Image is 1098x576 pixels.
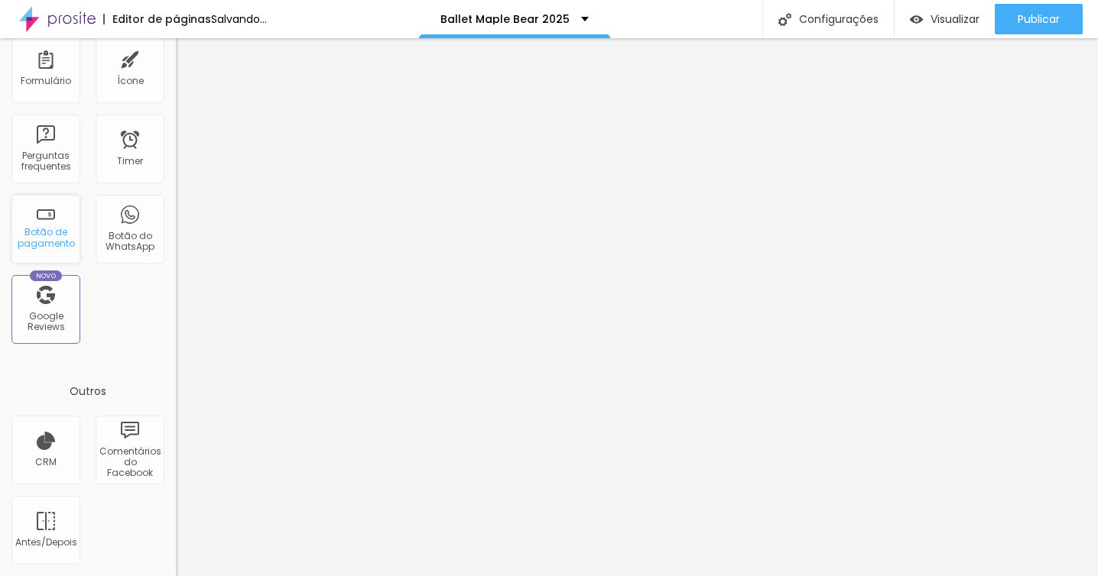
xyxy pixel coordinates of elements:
div: Editor de páginas [103,14,211,24]
span: Visualizar [931,13,979,25]
p: Ballet Maple Bear 2025 [440,14,570,24]
div: Formulário [21,76,71,86]
div: Novo [30,270,63,281]
div: Timer [117,156,143,167]
div: Google Reviews [15,311,76,333]
div: Comentários do Facebook [99,446,160,479]
div: Salvando... [211,14,267,24]
button: Publicar [995,4,1083,34]
div: Perguntas frequentes [15,150,76,173]
div: CRM [35,457,57,468]
div: Botão do WhatsApp [99,231,160,253]
span: Publicar [1018,13,1060,25]
div: Antes/Depois [15,537,76,548]
button: Visualizar [895,4,995,34]
img: view-1.svg [910,13,923,26]
div: Botão de pagamento [15,227,76,249]
img: Icone [778,13,791,26]
div: Ícone [117,76,144,86]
